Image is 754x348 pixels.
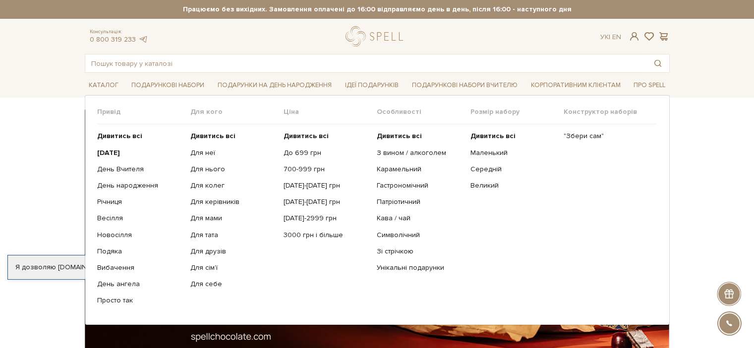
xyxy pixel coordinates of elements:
a: [DATE]-2999 грн [284,214,369,223]
a: logo [346,26,407,47]
a: Унікальні подарунки [377,263,463,272]
strong: Працюємо без вихідних. Замовлення оплачені до 16:00 відправляємо день в день, після 16:00 - насту... [85,5,670,14]
a: Подарункові набори Вчителю [408,77,522,94]
a: Дивитись всі [377,132,463,141]
span: Привід [97,107,190,116]
div: Я дозволяю [DOMAIN_NAME] використовувати [8,263,277,272]
a: "Збери сам" [564,132,649,141]
a: Карамельний [377,165,463,174]
span: | [609,33,610,41]
a: Ідеї подарунків [341,78,403,93]
a: Великий [470,181,556,190]
div: Каталог [85,95,670,325]
a: Для тата [190,231,276,240]
a: [DATE] [97,149,183,157]
a: 3000 грн і більше [284,231,369,240]
a: Про Spell [630,78,669,93]
a: Дивитись всі [97,132,183,141]
a: Для колег [190,181,276,190]
a: En [612,33,621,41]
a: Для себе [190,280,276,289]
a: Гастрономічний [377,181,463,190]
a: [DATE]-[DATE] грн [284,198,369,206]
a: День Вчителя [97,165,183,174]
b: Дивитись всі [190,132,235,140]
a: Патріотичний [377,198,463,206]
a: До 699 грн [284,149,369,157]
a: Дивитись всі [190,132,276,141]
a: Вибачення [97,263,183,272]
a: Зі стрічкою [377,247,463,256]
a: Річниця [97,198,183,206]
span: Особливості [377,107,470,116]
a: Для нього [190,165,276,174]
a: 0 800 319 233 [90,35,136,44]
span: Для кого [190,107,284,116]
a: Просто так [97,296,183,305]
a: Подяка [97,247,183,256]
a: Символічний [377,231,463,240]
a: Дивитись всі [284,132,369,141]
a: Дивитись всі [470,132,556,141]
span: Розмір набору [470,107,564,116]
a: Для друзів [190,247,276,256]
b: Дивитись всі [470,132,516,140]
input: Пошук товару у каталозі [85,54,646,72]
a: Середній [470,165,556,174]
a: telegram [138,35,148,44]
a: Корпоративним клієнтам [527,78,625,93]
a: Маленький [470,149,556,157]
a: 700-999 грн [284,165,369,174]
a: Для мами [190,214,276,223]
span: Ціна [284,107,377,116]
span: Консультація: [90,29,148,35]
b: Дивитись всі [284,132,329,140]
a: [DATE]-[DATE] грн [284,181,369,190]
a: Для неї [190,149,276,157]
a: Подарунки на День народження [214,78,336,93]
a: Для керівників [190,198,276,206]
b: Дивитись всі [377,132,422,140]
a: Новосілля [97,231,183,240]
a: Кава / чай [377,214,463,223]
a: Для сім'ї [190,263,276,272]
b: Дивитись всі [97,132,142,140]
a: Подарункові набори [127,78,208,93]
a: Каталог [85,78,122,93]
div: Ук [600,33,621,42]
a: Весілля [97,214,183,223]
a: День народження [97,181,183,190]
a: З вином / алкоголем [377,149,463,157]
a: День ангела [97,280,183,289]
span: Конструктор наборів [564,107,657,116]
button: Пошук товару у каталозі [646,54,669,72]
b: [DATE] [97,149,120,157]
